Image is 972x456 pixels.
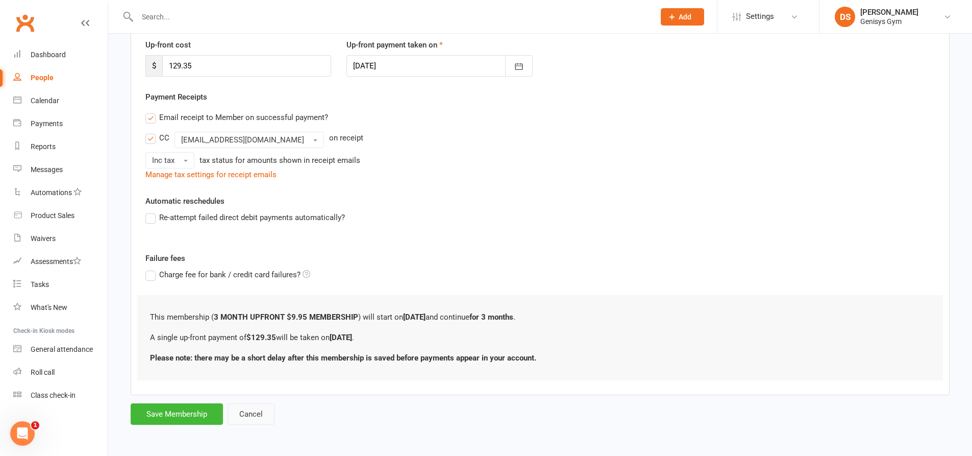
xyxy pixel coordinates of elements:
[13,296,108,319] a: What's New
[131,403,223,425] button: Save Membership
[31,51,66,59] div: Dashboard
[13,250,108,273] a: Assessments
[31,368,55,376] div: Roll call
[31,280,49,289] div: Tasks
[31,74,54,82] div: People
[31,303,67,311] div: What's New
[31,257,81,266] div: Assessments
[661,8,704,26] button: Add
[246,333,276,342] b: $129.35
[150,353,536,363] b: Please note: there may be a short delay after this membership is saved before payments appear in ...
[679,13,691,21] span: Add
[159,132,169,142] div: CC
[138,252,942,265] label: Failure fees
[10,421,35,446] iframe: Intercom live chat
[329,132,363,144] div: on receipt
[228,403,275,425] button: Cancel
[13,384,108,407] a: Class kiosk mode
[145,170,277,179] a: Manage tax settings for receipt emails
[214,313,358,322] b: 3 MONTH UPFRONT $9.95 MEMBERSHIP
[860,8,918,17] div: [PERSON_NAME]
[13,227,108,250] a: Waivers
[145,195,225,207] label: Automatic reschedules
[13,158,108,181] a: Messages
[469,313,513,322] b: for 3 months
[181,135,304,145] span: [EMAIL_ADDRESS][DOMAIN_NAME]
[150,311,930,323] p: This membership ( ) will start on and continue .
[31,421,39,429] span: 1
[13,338,108,361] a: General attendance kiosk mode
[150,331,930,344] p: A single up-front payment of will be taken on .
[31,119,63,128] div: Payments
[13,204,108,227] a: Product Sales
[13,135,108,158] a: Reports
[31,165,63,174] div: Messages
[13,66,108,89] a: People
[134,10,647,24] input: Search...
[31,345,93,353] div: General attendance
[860,17,918,26] div: Genisys Gym
[31,211,74,220] div: Product Sales
[31,188,72,197] div: Automations
[31,97,59,105] div: Calendar
[145,111,328,124] label: Email receipt to Member on successful payment?
[330,333,352,342] b: [DATE]
[12,10,38,36] a: Clubworx
[145,55,162,77] span: $
[13,89,108,112] a: Calendar
[13,112,108,135] a: Payments
[159,269,301,279] span: Charge fee for bank / credit card failures?
[13,181,108,204] a: Automations
[746,5,774,28] span: Settings
[31,142,56,151] div: Reports
[31,234,56,243] div: Waivers
[403,313,426,322] b: [DATE]
[835,7,855,27] div: DS
[175,132,324,148] button: [EMAIL_ADDRESS][DOMAIN_NAME]
[13,43,108,66] a: Dashboard
[145,152,194,169] button: Inc tax
[200,154,360,166] div: tax status for amounts shown in receipt emails
[346,39,443,51] label: Up-front payment taken on
[145,211,345,224] label: Re-attempt failed direct debit payments automatically?
[152,156,175,165] span: Inc tax
[31,391,76,399] div: Class check-in
[13,273,108,296] a: Tasks
[145,91,207,103] label: Payment Receipts
[13,361,108,384] a: Roll call
[145,39,191,51] label: Up-front cost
